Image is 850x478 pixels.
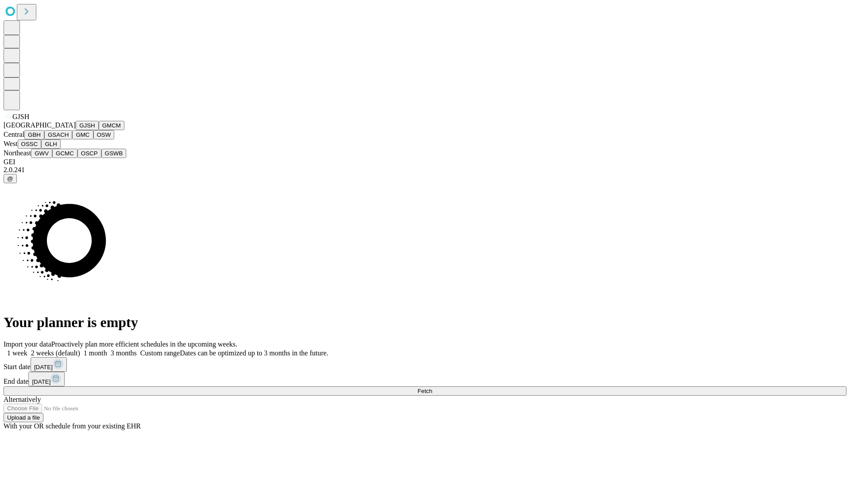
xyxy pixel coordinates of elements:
[31,349,80,357] span: 2 weeks (default)
[4,121,76,129] span: [GEOGRAPHIC_DATA]
[76,121,99,130] button: GJSH
[52,149,77,158] button: GCMC
[4,396,41,403] span: Alternatively
[7,349,27,357] span: 1 week
[4,340,51,348] span: Import your data
[4,314,846,331] h1: Your planner is empty
[99,121,124,130] button: GMCM
[4,140,18,147] span: West
[4,131,24,138] span: Central
[4,422,141,430] span: With your OR schedule from your existing EHR
[18,139,42,149] button: OSSC
[51,340,237,348] span: Proactively plan more efficient schedules in the upcoming weeks.
[4,174,17,183] button: @
[140,349,180,357] span: Custom range
[111,349,137,357] span: 3 months
[31,149,52,158] button: GWV
[4,386,846,396] button: Fetch
[44,130,72,139] button: GSACH
[4,149,31,157] span: Northeast
[417,388,432,394] span: Fetch
[32,378,50,385] span: [DATE]
[31,357,67,372] button: [DATE]
[12,113,29,120] span: GJSH
[28,372,65,386] button: [DATE]
[84,349,107,357] span: 1 month
[4,372,846,386] div: End date
[41,139,60,149] button: GLH
[72,130,93,139] button: GMC
[77,149,101,158] button: OSCP
[180,349,328,357] span: Dates can be optimized up to 3 months in the future.
[4,413,43,422] button: Upload a file
[4,166,846,174] div: 2.0.241
[101,149,127,158] button: GSWB
[4,158,846,166] div: GEI
[93,130,115,139] button: OSW
[4,357,846,372] div: Start date
[24,130,44,139] button: GBH
[7,175,13,182] span: @
[34,364,53,370] span: [DATE]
